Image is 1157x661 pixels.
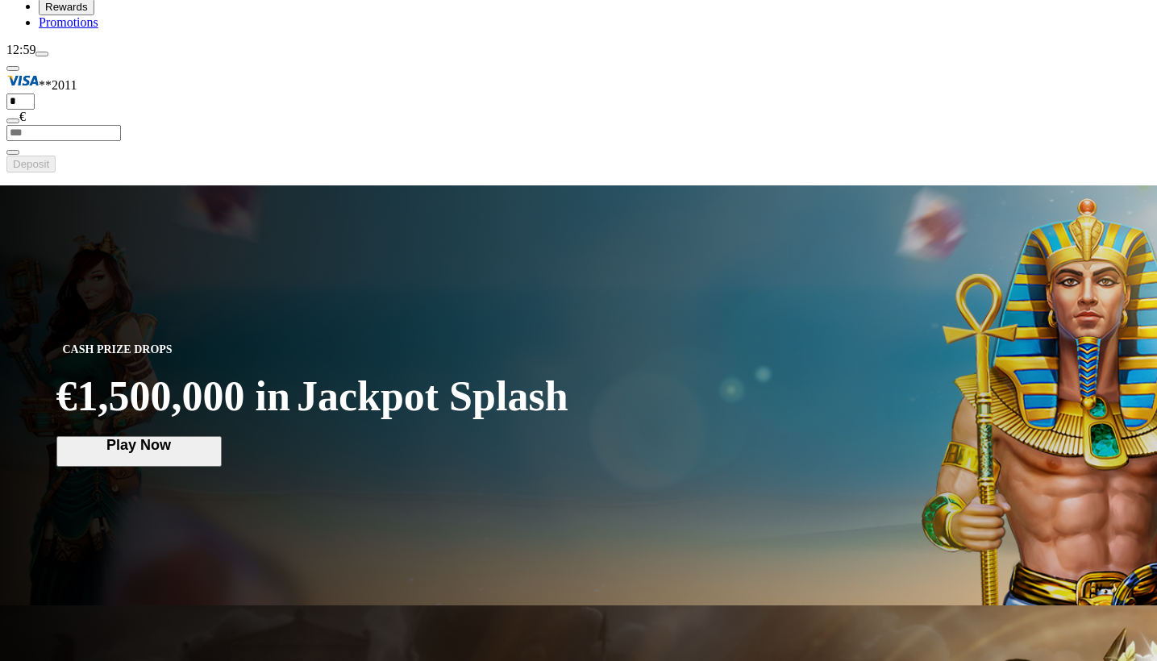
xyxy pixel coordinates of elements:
button: eye icon [6,150,19,155]
span: CASH PRIZE DROPS [56,340,179,360]
span: Rewards [45,1,88,13]
button: menu [35,52,48,56]
span: 12:59 [6,43,35,56]
span: Play Now [65,438,214,453]
button: eye icon [6,118,19,123]
img: Visa [6,72,39,89]
button: Deposit [6,156,56,173]
a: gift-inverted iconPromotions [39,15,98,29]
button: Hide quick deposit form [6,66,19,71]
span: € [19,110,26,123]
span: Promotions [39,15,98,29]
span: Jackpot Splash [297,376,568,418]
span: Deposit [13,158,49,170]
span: €1,500,000 in [56,372,290,420]
button: Play Now [56,436,222,467]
